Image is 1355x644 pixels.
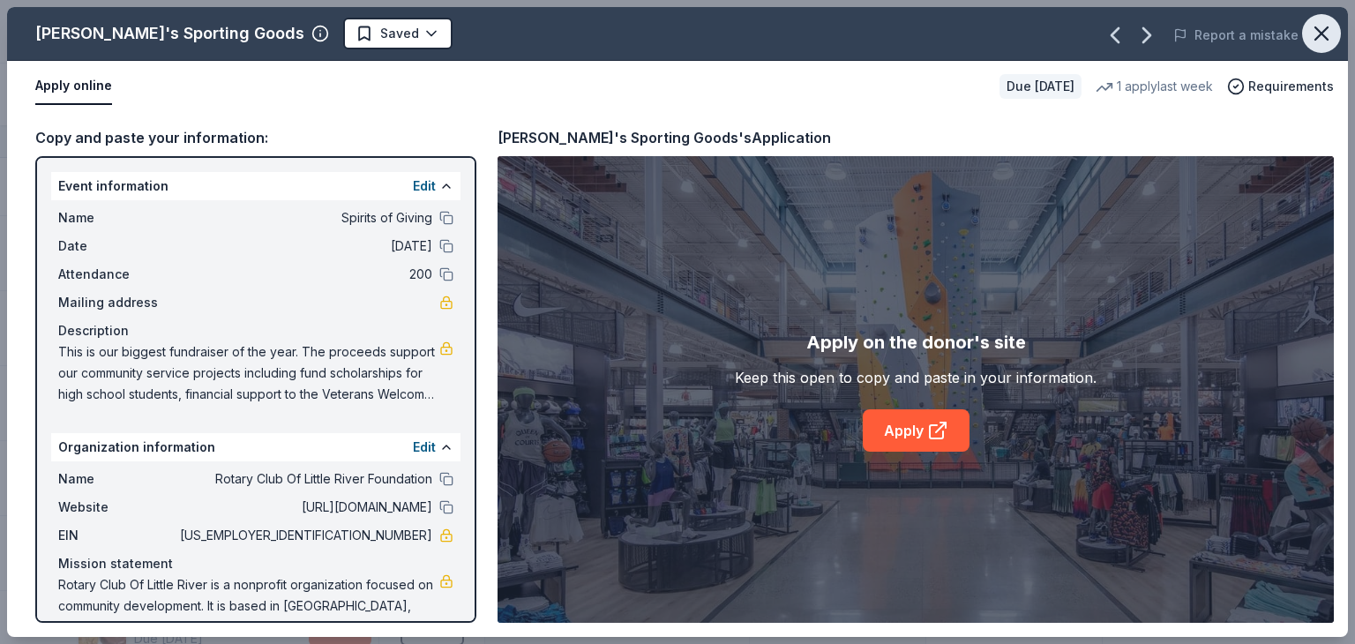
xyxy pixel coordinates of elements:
[806,328,1026,356] div: Apply on the donor's site
[343,18,453,49] button: Saved
[58,497,176,518] span: Website
[35,68,112,105] button: Apply online
[1173,25,1299,46] button: Report a mistake
[380,23,419,44] span: Saved
[51,172,460,200] div: Event information
[176,264,432,285] span: 200
[58,292,176,313] span: Mailing address
[58,574,439,638] span: Rotary Club Of Little River is a nonprofit organization focused on community development. It is b...
[176,468,432,490] span: Rotary Club Of Little River Foundation
[176,525,432,546] span: [US_EMPLOYER_IDENTIFICATION_NUMBER]
[35,126,476,149] div: Copy and paste your information:
[58,468,176,490] span: Name
[58,553,453,574] div: Mission statement
[58,320,453,341] div: Description
[35,19,304,48] div: [PERSON_NAME]'s Sporting Goods
[176,236,432,257] span: [DATE]
[58,264,176,285] span: Attendance
[58,236,176,257] span: Date
[863,409,969,452] a: Apply
[176,497,432,518] span: [URL][DOMAIN_NAME]
[999,74,1082,99] div: Due [DATE]
[176,207,432,228] span: Spirits of Giving
[1227,76,1334,97] button: Requirements
[1096,76,1213,97] div: 1 apply last week
[58,525,176,546] span: EIN
[413,437,436,458] button: Edit
[735,367,1097,388] div: Keep this open to copy and paste in your information.
[51,433,460,461] div: Organization information
[58,207,176,228] span: Name
[413,176,436,197] button: Edit
[58,341,439,405] span: This is our biggest fundraiser of the year. The proceeds support our community service projects i...
[1248,76,1334,97] span: Requirements
[498,126,831,149] div: [PERSON_NAME]'s Sporting Goods's Application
